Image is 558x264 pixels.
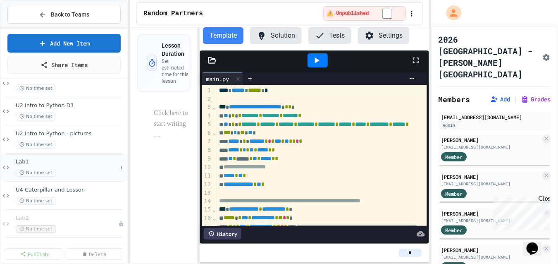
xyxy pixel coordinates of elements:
[212,130,216,136] span: Fold line
[7,6,121,24] button: Back to Teams
[16,197,56,205] span: No time set
[202,86,212,95] div: 1
[441,122,457,129] div: Admin
[202,189,212,197] div: 13
[327,10,369,17] span: ⚠️ Unpublished
[212,104,216,110] span: Fold line
[202,206,212,214] div: 15
[7,34,121,53] a: Add New Item
[162,41,192,58] h3: Lesson Duration
[202,214,212,223] div: 16
[202,137,212,146] div: 7
[358,27,409,44] button: Settings
[203,27,243,44] button: Template
[523,231,550,256] iframe: chat widget
[441,210,541,217] div: [PERSON_NAME]
[118,221,124,227] div: Unpublished
[3,3,57,53] div: Chat with us now!Close
[513,94,517,104] span: |
[202,180,212,189] div: 12
[202,146,212,155] div: 8
[250,27,302,44] button: Solution
[441,173,541,180] div: [PERSON_NAME]
[445,153,463,161] span: Member
[16,225,56,233] span: No time set
[202,155,212,163] div: 9
[16,102,126,109] span: U2 Intro to Python D1
[439,34,539,80] h1: 2026 [GEOGRAPHIC_DATA] - [PERSON_NAME][GEOGRAPHIC_DATA]
[372,9,402,19] input: publish toggle
[542,52,551,62] button: Assignment Settings
[438,3,463,22] div: My Account
[441,246,541,254] div: [PERSON_NAME]
[16,187,126,194] span: U4 Caterpillar and Lesson
[308,27,351,44] button: Tests
[202,223,212,232] div: 17
[212,206,216,213] span: Fold line
[66,248,122,260] a: Delete
[441,254,541,260] div: [EMAIL_ADDRESS][DOMAIN_NAME]
[202,129,212,138] div: 6
[202,163,212,172] div: 10
[489,195,550,230] iframe: chat widget
[117,163,126,172] button: More options
[202,95,212,103] div: 2
[521,95,551,103] button: Grades
[202,74,233,83] div: main.py
[16,169,56,177] span: No time set
[16,158,117,166] span: Lab1
[445,190,463,197] span: Member
[441,181,541,187] div: [EMAIL_ADDRESS][DOMAIN_NAME]
[212,223,216,230] span: Fold line
[202,172,212,180] div: 11
[490,95,510,103] button: Add
[51,10,90,19] span: Back to Teams
[441,113,548,121] div: [EMAIL_ADDRESS][DOMAIN_NAME]
[204,228,241,240] div: History
[143,9,203,19] span: Random Partners
[16,130,126,137] span: U2 Intro to Python - pictures
[162,58,192,84] p: Set estimated time for this lesson
[202,120,212,129] div: 5
[7,56,121,74] a: Share Items
[16,84,56,92] span: No time set
[202,197,212,206] div: 14
[445,226,463,234] span: Member
[6,248,62,260] a: Publish
[441,144,541,150] div: [EMAIL_ADDRESS][DOMAIN_NAME]
[16,141,56,149] span: No time set
[202,112,212,120] div: 4
[16,215,118,222] span: Lab2
[441,218,541,224] div: [EMAIL_ADDRESS][DOMAIN_NAME]
[439,94,470,105] h2: Members
[202,72,243,85] div: main.py
[202,103,212,112] div: 3
[441,136,541,144] div: [PERSON_NAME]
[212,215,216,221] span: Fold line
[16,113,56,120] span: No time set
[323,6,405,21] div: ⚠️ Students cannot see this content! Click the toggle to publish it and make it visible to your c...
